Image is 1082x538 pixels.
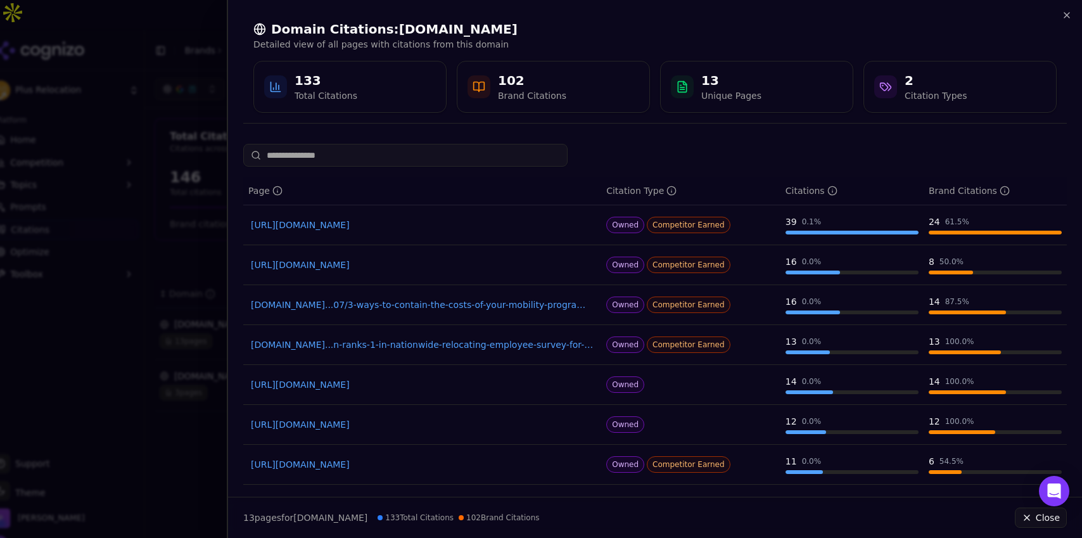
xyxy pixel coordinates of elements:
[786,255,797,268] div: 16
[905,89,967,102] div: Citation Types
[929,255,934,268] div: 8
[929,335,940,348] div: 13
[924,177,1067,205] th: brandCitationCount
[802,297,822,307] div: 0.0 %
[243,177,601,205] th: page
[780,177,924,205] th: totalCitationCount
[253,38,1057,51] p: Detailed view of all pages with citations from this domain
[701,89,761,102] div: Unique Pages
[945,217,969,227] div: 61.5 %
[802,217,822,227] div: 0.1 %
[498,89,566,102] div: Brand Citations
[606,297,644,313] span: Owned
[243,513,255,523] span: 13
[945,376,974,387] div: 100.0 %
[251,298,594,311] a: [DOMAIN_NAME]...07/3-ways-to-contain-the-costs-of-your-mobility-program.pdf
[647,257,730,273] span: Competitor Earned
[251,338,594,351] a: [DOMAIN_NAME]...n-ranks-1-in-nationwide-relocating-employee-survey-for-2025
[786,415,797,428] div: 12
[606,336,644,353] span: Owned
[786,184,837,197] div: Citations
[647,336,730,353] span: Competitor Earned
[647,456,730,473] span: Competitor Earned
[786,455,797,468] div: 11
[802,257,822,267] div: 0.0 %
[606,184,677,197] div: Citation Type
[606,257,644,273] span: Owned
[786,335,797,348] div: 13
[647,217,730,233] span: Competitor Earned
[701,72,761,89] div: 13
[248,184,283,197] div: Page
[295,89,357,102] div: Total Citations
[945,336,974,347] div: 100.0 %
[498,72,566,89] div: 102
[251,378,594,391] a: [URL][DOMAIN_NAME]
[929,184,1010,197] div: Brand Citations
[929,455,934,468] div: 6
[251,458,594,471] a: [URL][DOMAIN_NAME]
[786,215,797,228] div: 39
[905,72,967,89] div: 2
[601,177,780,205] th: citationTypes
[945,297,969,307] div: 87.5 %
[606,217,644,233] span: Owned
[802,376,822,387] div: 0.0 %
[786,375,797,388] div: 14
[786,295,797,308] div: 16
[939,257,964,267] div: 50.0 %
[243,511,367,524] p: page s for
[606,416,644,433] span: Owned
[293,513,367,523] span: [DOMAIN_NAME]
[802,336,822,347] div: 0.0 %
[939,456,964,466] div: 54.5 %
[929,215,940,228] div: 24
[251,219,594,231] a: [URL][DOMAIN_NAME]
[606,376,644,393] span: Owned
[251,259,594,271] a: [URL][DOMAIN_NAME]
[945,416,974,426] div: 100.0 %
[929,415,940,428] div: 12
[802,456,822,466] div: 0.0 %
[295,72,357,89] div: 133
[251,418,594,431] a: [URL][DOMAIN_NAME]
[647,297,730,313] span: Competitor Earned
[606,456,644,473] span: Owned
[1015,508,1067,528] button: Close
[378,513,454,523] span: 133 Total Citations
[802,416,822,426] div: 0.0 %
[459,513,539,523] span: 102 Brand Citations
[929,295,940,308] div: 14
[253,20,1057,38] h2: Domain Citations: [DOMAIN_NAME]
[929,375,940,388] div: 14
